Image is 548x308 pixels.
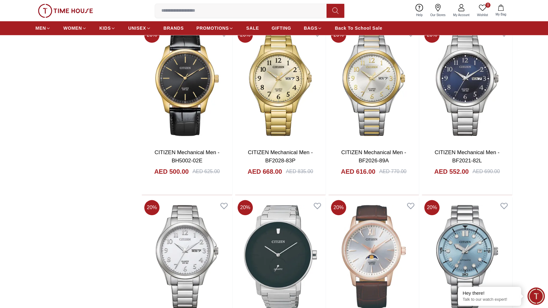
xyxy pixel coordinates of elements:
[335,22,382,34] a: Back To School Sale
[63,22,87,34] a: WOMEN
[35,22,51,34] a: MEN
[144,27,159,43] span: 20 %
[271,22,291,34] a: GIFTING
[422,25,512,143] img: CITIZEN Mechanical Men - BF2021-82L
[271,25,291,31] span: GIFTING
[414,13,425,17] span: Help
[492,3,510,18] button: My Bag
[38,4,93,18] img: ...
[99,22,115,34] a: KIDS
[463,297,516,302] p: Talk to our watch expert!
[527,287,545,305] div: Chat Widget
[428,13,448,17] span: Our Stores
[304,22,322,34] a: BAGS
[247,167,282,176] h4: AED 668.00
[463,290,516,296] div: Hey there!
[99,25,111,31] span: KIDS
[63,25,82,31] span: WOMEN
[196,25,229,31] span: PROMOTIONS
[246,25,259,31] span: SALE
[485,3,490,8] span: 0
[341,167,375,176] h4: AED 616.00
[238,27,253,43] span: 20 %
[304,25,317,31] span: BAGS
[493,12,509,17] span: My Bag
[192,168,220,175] div: AED 625.00
[331,27,346,43] span: 20 %
[451,13,472,17] span: My Account
[475,13,490,17] span: Wishlist
[341,149,406,164] a: CITIZEN Mechanical Men - BF2026-89A
[235,25,326,143] img: CITIZEN Mechanical Men - BF2028-83P
[335,25,382,31] span: Back To School Sale
[128,25,146,31] span: UNISEX
[248,149,313,164] a: CITIZEN Mechanical Men - BF2028-83P
[435,149,500,164] a: CITIZEN Mechanical Men - BF2021-82L
[164,25,184,31] span: BRANDS
[144,200,159,215] span: 20 %
[473,3,492,19] a: 0Wishlist
[35,25,46,31] span: MEN
[155,149,220,164] a: CITIZEN Mechanical Men - BH5002-02E
[238,200,253,215] span: 20 %
[424,27,439,43] span: 20 %
[379,168,406,175] div: AED 770.00
[128,22,151,34] a: UNISEX
[424,200,439,215] span: 20 %
[142,25,232,143] img: CITIZEN Mechanical Men - BH5002-02E
[331,200,346,215] span: 20 %
[154,167,189,176] h4: AED 500.00
[246,22,259,34] a: SALE
[196,22,234,34] a: PROMOTIONS
[434,167,469,176] h4: AED 552.00
[472,168,500,175] div: AED 690.00
[164,22,184,34] a: BRANDS
[328,25,419,143] img: CITIZEN Mechanical Men - BF2026-89A
[412,3,427,19] a: Help
[427,3,449,19] a: Our Stores
[286,168,313,175] div: AED 835.00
